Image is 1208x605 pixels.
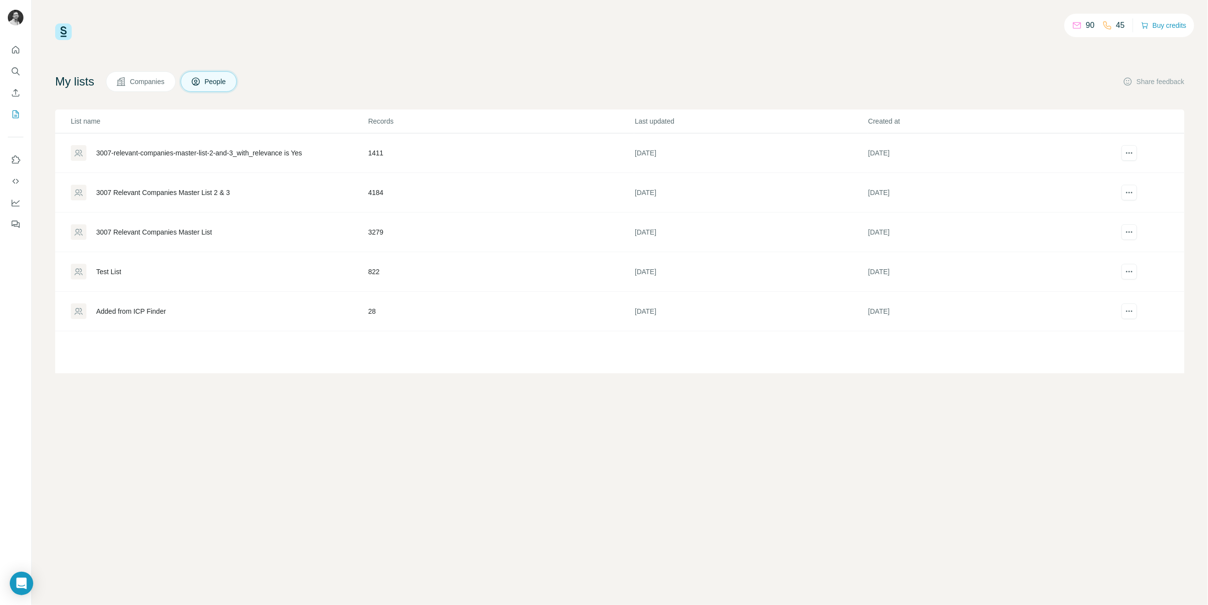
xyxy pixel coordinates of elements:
[1122,224,1137,240] button: actions
[96,267,121,277] div: Test List
[368,252,634,292] td: 822
[634,252,868,292] td: [DATE]
[1122,185,1137,200] button: actions
[55,74,94,89] h4: My lists
[8,216,23,233] button: Feedback
[368,292,634,331] td: 28
[368,173,634,213] td: 4184
[8,194,23,212] button: Dashboard
[8,10,23,25] img: Avatar
[868,133,1101,173] td: [DATE]
[8,63,23,80] button: Search
[868,252,1101,292] td: [DATE]
[1122,303,1137,319] button: actions
[1123,77,1185,86] button: Share feedback
[130,77,166,86] span: Companies
[96,227,212,237] div: 3007 Relevant Companies Master List
[868,116,1101,126] p: Created at
[635,116,867,126] p: Last updated
[868,292,1101,331] td: [DATE]
[71,116,367,126] p: List name
[96,148,302,158] div: 3007-relevant-companies-master-list-2-and-3_with_relevance is Yes
[634,213,868,252] td: [DATE]
[10,572,33,595] div: Open Intercom Messenger
[55,23,72,40] img: Surfe Logo
[868,173,1101,213] td: [DATE]
[96,306,166,316] div: Added from ICP Finder
[96,188,230,197] div: 3007 Relevant Companies Master List 2 & 3
[1122,264,1137,280] button: actions
[1141,19,1187,32] button: Buy credits
[8,41,23,59] button: Quick start
[1122,145,1137,161] button: actions
[634,292,868,331] td: [DATE]
[8,106,23,123] button: My lists
[634,173,868,213] td: [DATE]
[8,173,23,190] button: Use Surfe API
[368,133,634,173] td: 1411
[8,84,23,102] button: Enrich CSV
[368,213,634,252] td: 3279
[8,151,23,169] button: Use Surfe on LinkedIn
[868,213,1101,252] td: [DATE]
[634,133,868,173] td: [DATE]
[1116,20,1125,31] p: 45
[1086,20,1095,31] p: 90
[205,77,227,86] span: People
[368,116,634,126] p: Records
